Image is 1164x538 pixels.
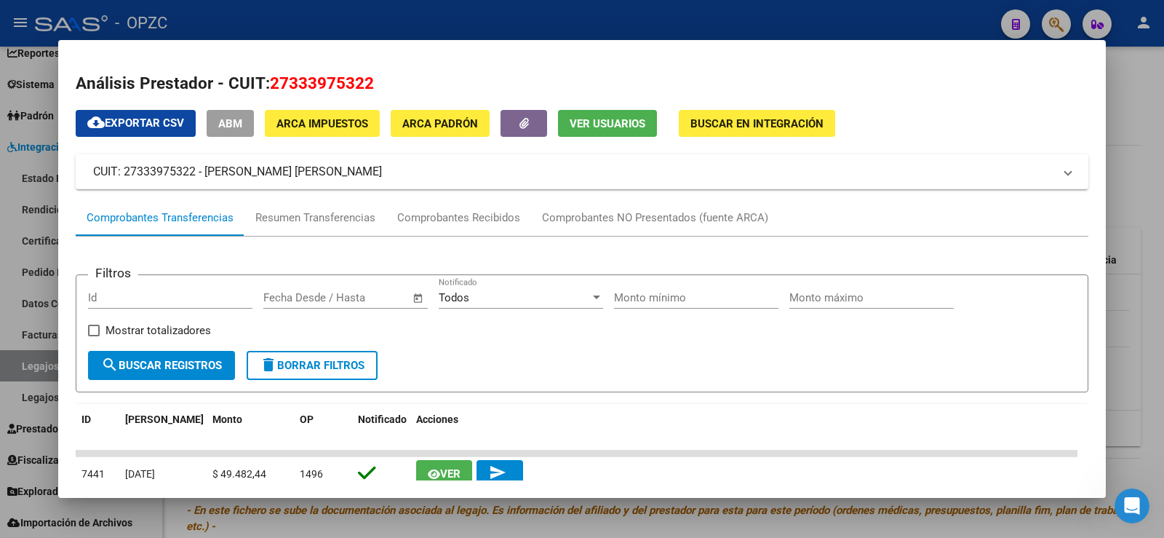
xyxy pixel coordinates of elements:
mat-expansion-panel-header: CUIT: 27333975322 - [PERSON_NAME] [PERSON_NAME] [76,154,1088,189]
button: ARCA Impuestos [265,110,380,137]
input: Fecha fin [335,291,406,304]
mat-panel-title: CUIT: 27333975322 - [PERSON_NAME] [PERSON_NAME] [93,163,1053,181]
button: ABM [207,110,254,137]
button: Ver [416,460,472,487]
h2: Análisis Prestador - CUIT: [76,71,1088,96]
button: Exportar CSV [76,110,196,137]
div: Comprobantes NO Presentados (fuente ARCA) [542,210,768,226]
span: Ver Usuarios [570,117,645,130]
span: Exportar CSV [87,116,184,130]
span: [PERSON_NAME] [125,414,204,425]
span: 7441 [81,468,105,480]
span: ABM [218,117,242,130]
span: [DATE] [125,468,155,480]
span: Mostrar totalizadores [105,322,211,339]
mat-icon: cloud_download [87,114,105,131]
span: Ver [440,467,461,480]
span: Monto [212,414,242,425]
div: Comprobantes Recibidos [397,210,520,226]
span: Acciones [416,414,458,425]
span: OP [300,414,314,425]
span: Borrar Filtros [260,359,364,372]
input: Fecha inicio [263,291,322,304]
iframe: Intercom live chat [1115,488,1149,523]
button: Buscar Registros [88,351,235,380]
mat-icon: search [101,356,119,373]
span: Buscar en Integración [690,117,824,130]
datatable-header-cell: OP [294,404,352,452]
button: Open calendar [410,290,427,306]
mat-icon: send [489,464,506,481]
h3: Filtros [88,264,138,282]
span: ARCA Padrón [402,117,478,130]
button: Ver Usuarios [558,110,657,137]
span: Buscar Registros [101,359,222,372]
div: Resumen Transferencias [255,210,375,226]
div: Comprobantes Transferencias [87,210,234,226]
datatable-header-cell: ID [76,404,119,452]
span: Notificado [358,414,407,425]
span: 27333975322 [270,74,374,92]
button: ARCA Padrón [391,110,490,137]
datatable-header-cell: Monto [207,404,294,452]
datatable-header-cell: Notificado [352,404,410,452]
span: $ 49.482,44 [212,468,266,480]
span: ID [81,414,91,425]
span: ARCA Impuestos [276,117,368,130]
datatable-header-cell: Acciones [410,404,1077,452]
button: Borrar Filtros [247,351,378,380]
datatable-header-cell: Fecha T. [119,404,207,452]
mat-icon: delete [260,356,277,373]
span: Todos [439,291,469,304]
button: Buscar en Integración [679,110,835,137]
span: 1496 [300,468,323,480]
